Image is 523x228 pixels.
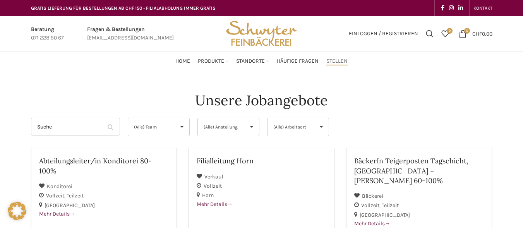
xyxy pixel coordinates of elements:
h2: BäckerIn Teigerposten Tagschicht, [GEOGRAPHIC_DATA] – [PERSON_NAME] 60-100% [354,156,484,185]
a: Stellen [326,53,348,69]
a: 0 [437,26,453,41]
span: Home [175,58,190,65]
span: Konditorei [47,183,72,190]
span: Teilzeit [382,202,399,209]
input: Suche [31,118,120,135]
span: Mehr Details [197,201,233,207]
a: Linkedin social link [456,3,465,14]
a: Produkte [198,53,228,69]
a: Häufige Fragen [277,53,319,69]
span: Vollzeit [361,202,382,209]
a: Facebook social link [439,3,447,14]
span: ▾ [175,118,189,136]
span: Standorte [236,58,265,65]
span: [GEOGRAPHIC_DATA] [360,212,410,218]
span: Mehr Details [354,220,390,227]
span: ▾ [314,118,329,136]
span: Produkte [198,58,224,65]
span: Teilzeit [67,192,84,199]
a: Infobox link [87,25,174,43]
h4: Unsere Jobangebote [195,91,328,110]
a: Home [175,53,190,69]
span: Einloggen / Registrieren [349,31,418,36]
span: CHF [472,30,482,37]
a: Standorte [236,53,269,69]
a: Suchen [422,26,437,41]
span: ▾ [244,118,259,136]
span: Vollzeit [46,192,67,199]
span: GRATIS LIEFERUNG FÜR BESTELLUNGEN AB CHF 150 - FILIALABHOLUNG IMMER GRATIS [31,5,216,11]
a: Infobox link [31,25,64,43]
h2: Filialleitung Horn [197,156,326,166]
span: Mehr Details [39,211,75,217]
div: Main navigation [27,53,496,69]
a: Site logo [223,30,299,36]
span: (Alle) Team [134,118,171,136]
span: Stellen [326,58,348,65]
span: 0 [447,28,453,34]
span: KONTAKT [473,5,492,11]
bdi: 0.00 [472,30,492,37]
span: Verkauf [204,173,223,180]
span: Horn [202,192,214,199]
a: 0 CHF0.00 [455,26,496,41]
span: [GEOGRAPHIC_DATA] [45,202,95,209]
span: Bäckerei [362,193,383,199]
span: Häufige Fragen [277,58,319,65]
img: Bäckerei Schwyter [223,16,299,51]
span: (Alle) Arbeitsort [273,118,310,136]
a: Einloggen / Registrieren [345,26,422,41]
span: Vollzeit [204,183,222,189]
span: 0 [464,28,470,34]
div: Meine Wunschliste [437,26,453,41]
a: KONTAKT [473,0,492,16]
span: (Alle) Anstellung [204,118,240,136]
a: Instagram social link [447,3,456,14]
div: Secondary navigation [470,0,496,16]
h2: Abteilungsleiter/in Konditorei 80-100% [39,156,169,175]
